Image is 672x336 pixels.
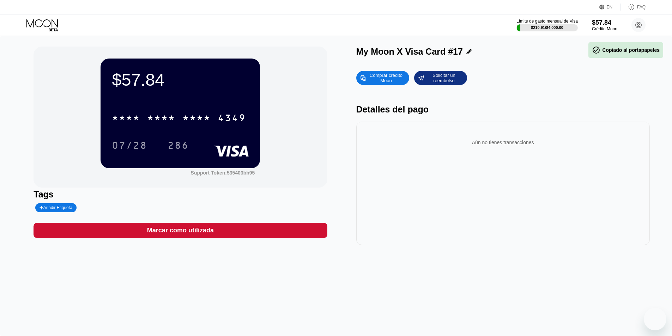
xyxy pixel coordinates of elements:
[592,19,617,26] div: $57.84
[621,4,646,11] div: FAQ
[34,223,327,238] div: Marcar como utilizada
[599,4,621,11] div: EN
[637,5,646,10] div: FAQ
[592,26,617,31] div: Crédito Moon
[112,141,147,152] div: 07/28
[356,71,409,85] div: Comprar crédito Moon
[644,308,666,330] iframe: Botón para iniciar la ventana de mensajería
[107,136,152,154] div: 07/28
[356,47,463,57] div: My Moon X Visa Card #17
[414,71,467,85] div: Solicitar un reembolso
[531,25,563,30] div: $210.91 / $4,000.00
[147,226,214,234] div: Marcar como utilizada
[592,46,600,54] span: 
[516,19,578,31] div: Límite de gasto mensual de Visa$210.91/$4,000.00
[356,104,650,115] div: Detalles del pago
[516,19,578,24] div: Límite de gasto mensual de Visa
[218,113,246,124] div: 4349
[112,70,249,90] div: $57.84
[34,189,327,200] div: Tags
[162,136,194,154] div: 286
[424,72,463,84] div: Solicitar un reembolso
[35,203,77,212] div: Añadir Etiqueta
[592,19,617,31] div: $57.84Crédito Moon
[40,205,72,210] div: Añadir Etiqueta
[592,46,660,54] div: Copiado al portapapeles
[191,170,255,176] div: Support Token: 535403bb95
[607,5,613,10] div: EN
[362,133,644,152] div: Aún no tienes transacciones
[191,170,255,176] div: Support Token:535403bb95
[168,141,189,152] div: 286
[367,72,405,84] div: Comprar crédito Moon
